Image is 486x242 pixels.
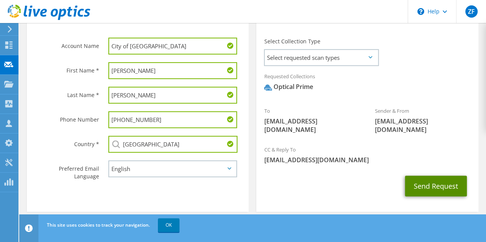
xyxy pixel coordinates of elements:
[47,222,150,228] span: This site uses cookies to track your navigation.
[256,103,367,138] div: To
[375,117,471,134] span: [EMAIL_ADDRESS][DOMAIN_NAME]
[264,38,320,45] label: Select Collection Type
[35,38,99,50] label: Account Name
[367,103,478,138] div: Sender & From
[35,160,99,180] label: Preferred Email Language
[256,142,478,168] div: CC & Reply To
[265,50,378,65] span: Select requested scan types
[264,117,360,134] span: [EMAIL_ADDRESS][DOMAIN_NAME]
[35,87,99,99] label: Last Name *
[264,156,470,164] span: [EMAIL_ADDRESS][DOMAIN_NAME]
[35,136,99,148] label: Country *
[405,176,467,196] button: Send Request
[417,8,424,15] svg: \n
[158,218,179,232] a: OK
[35,62,99,74] label: First Name *
[264,82,313,91] div: Optical Prime
[35,111,99,123] label: Phone Number
[256,68,478,99] div: Requested Collections
[465,5,478,18] span: ZF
